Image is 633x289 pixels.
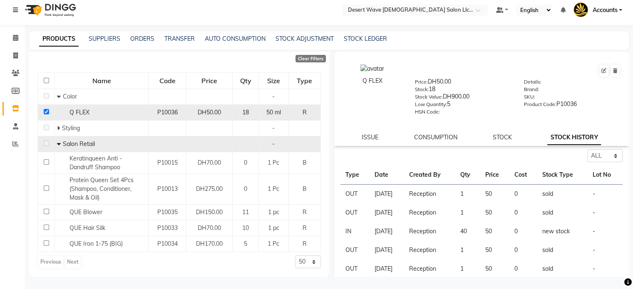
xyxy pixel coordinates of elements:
[370,241,404,259] td: [DATE]
[149,73,186,88] div: Code
[415,77,511,89] div: DH50.00
[344,35,387,42] a: STOCK LEDGER
[303,208,307,216] span: R
[415,93,443,101] label: Stock Value:
[198,224,221,232] span: DH70.00
[537,259,588,278] td: sold
[588,165,623,185] th: Lot No
[303,185,307,193] span: B
[268,159,279,166] span: 1 Pc
[63,93,77,100] span: Color
[455,241,480,259] td: 1
[340,185,370,204] td: OUT
[244,185,247,193] span: 0
[404,241,456,259] td: Reception
[415,92,511,104] div: DH900.00
[157,208,178,216] span: P10035
[524,86,539,93] label: Brand:
[455,259,480,278] td: 1
[404,203,456,222] td: Reception
[509,259,537,278] td: 0
[244,240,247,247] span: 5
[480,259,509,278] td: 50
[370,203,404,222] td: [DATE]
[295,55,326,62] div: Clear Filters
[360,64,384,73] img: avatar
[157,159,178,166] span: P10015
[537,241,588,259] td: sold
[524,78,541,86] label: Details:
[242,109,249,116] span: 18
[404,165,456,185] th: Created By
[196,208,223,216] span: DH150.00
[480,203,509,222] td: 50
[524,93,535,101] label: SKU:
[57,140,63,148] span: Collapse Row
[39,32,79,47] a: PRODUCTS
[289,73,320,88] div: Type
[524,101,556,108] label: Product Code:
[455,203,480,222] td: 1
[340,222,370,241] td: IN
[340,241,370,259] td: OUT
[259,73,288,88] div: Size
[268,208,279,216] span: 1 pc
[57,93,63,100] span: Collapse Row
[455,185,480,204] td: 1
[415,100,511,111] div: 5
[588,203,623,222] td: -
[415,85,511,96] div: 18
[55,73,148,88] div: Name
[205,35,266,42] a: AUTO CONSUMPTION
[480,241,509,259] td: 50
[343,77,403,85] div: Q FLEX
[57,124,62,132] span: Expand Row
[588,241,623,259] td: -
[70,109,89,116] span: Q FLEX
[130,35,154,42] a: ORDERS
[157,224,178,232] span: P10033
[340,203,370,222] td: OUT
[196,240,223,247] span: DH170.00
[404,185,456,204] td: Reception
[370,222,404,241] td: [DATE]
[537,165,588,185] th: Stock Type
[537,203,588,222] td: sold
[89,35,120,42] a: SUPPLIERS
[415,86,429,93] label: Stock:
[196,185,223,193] span: DH275.00
[588,259,623,278] td: -
[198,159,221,166] span: DH70.00
[480,165,509,185] th: Price
[157,240,178,247] span: P10034
[340,259,370,278] td: OUT
[370,165,404,185] th: Date
[187,73,232,88] div: Price
[272,124,275,132] span: -
[303,109,307,116] span: R
[244,159,247,166] span: 0
[509,241,537,259] td: 0
[303,224,307,232] span: R
[62,124,80,132] span: Styling
[404,259,456,278] td: Reception
[414,133,457,141] a: CONSUMPTION
[370,185,404,204] td: [DATE]
[157,109,178,116] span: P10036
[63,140,95,148] span: Salon Retail
[272,93,275,100] span: -
[509,185,537,204] td: 0
[537,185,588,204] td: sold
[268,185,279,193] span: 1 Pc
[242,208,249,216] span: 11
[276,35,334,42] a: STOCK ADJUSTMENT
[242,224,249,232] span: 10
[268,240,279,247] span: 1 Pc
[493,133,512,141] a: STOCK
[340,165,370,185] th: Type
[70,155,122,171] span: Keratinqueen Anti - Dandruff Shampoo
[509,222,537,241] td: 0
[268,224,279,232] span: 1 pc
[70,208,102,216] span: QUE Blower
[362,133,378,141] a: ISSUE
